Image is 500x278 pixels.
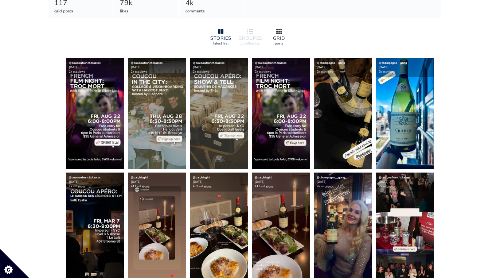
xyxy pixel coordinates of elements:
[120,8,173,15] div: likes
[379,61,409,65] a: @champagne__gang_
[142,184,149,188] a: views
[202,70,209,74] a: views
[78,70,85,74] a: views
[131,61,163,65] a: @coucoufrenchclasses
[255,61,286,65] a: @coucoufrenchclasses
[255,175,272,179] a: @car_biegirl
[266,184,273,188] a: views
[69,175,101,179] a: @coucoufrenchclasses
[66,58,124,77] div: [DATE] 2k est.
[185,8,238,15] div: comments
[267,36,291,41] div: GRID
[204,184,211,188] a: views
[69,61,101,65] a: @coucoufrenchclasses
[140,70,147,74] a: views
[376,58,434,77] div: [DATE] 2k est.
[252,173,310,192] div: [DATE] 411 est.
[263,70,271,74] a: views
[314,173,372,192] div: [DATE] 2k est.
[190,173,248,192] div: [DATE] 402 est.
[238,36,262,41] div: GROUPED
[128,58,186,77] div: [DATE] 2k est.
[379,175,410,179] a: @coucoufrenchclasses
[128,173,186,192] div: [DATE] 411 est.
[376,173,434,192] div: [DATE] 2k est.
[131,175,148,179] a: @car_biegirl
[325,184,333,188] a: views
[190,58,248,77] div: [DATE] 2k est.
[267,41,291,46] div: posts
[387,70,395,74] a: views
[314,58,372,77] div: [DATE] 2k est.
[387,184,395,188] a: views
[238,41,262,46] div: by influencer
[317,61,347,65] a: @champagne__gang_
[78,184,85,188] a: views
[209,41,233,46] div: latest first
[252,58,310,77] div: [DATE] 2k est.
[209,36,233,41] div: STORIES
[193,61,224,65] a: @coucoufrenchclasses
[193,175,210,179] a: @car_biegirl
[66,173,124,192] div: [DATE] 2k est.
[317,175,347,179] a: @champagne__gang_
[54,8,107,15] div: grid posts
[325,70,333,74] a: views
